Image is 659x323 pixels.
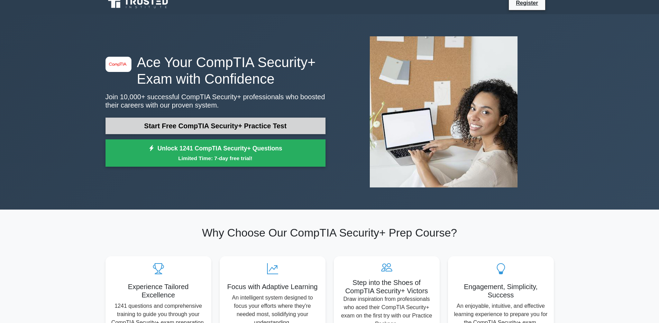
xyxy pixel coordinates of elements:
[106,226,554,239] h2: Why Choose Our CompTIA Security+ Prep Course?
[114,154,317,162] small: Limited Time: 7-day free trial!
[106,93,326,109] p: Join 10,000+ successful CompTIA Security+ professionals who boosted their careers with our proven...
[225,283,320,291] h5: Focus with Adaptive Learning
[454,283,548,299] h5: Engagement, Simplicity, Success
[106,139,326,167] a: Unlock 1241 CompTIA Security+ QuestionsLimited Time: 7-day free trial!
[339,278,434,295] h5: Step into the Shoes of CompTIA Security+ Victors
[106,118,326,134] a: Start Free CompTIA Security+ Practice Test
[106,54,326,87] h1: Ace Your CompTIA Security+ Exam with Confidence
[111,283,206,299] h5: Experience Tailored Excellence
